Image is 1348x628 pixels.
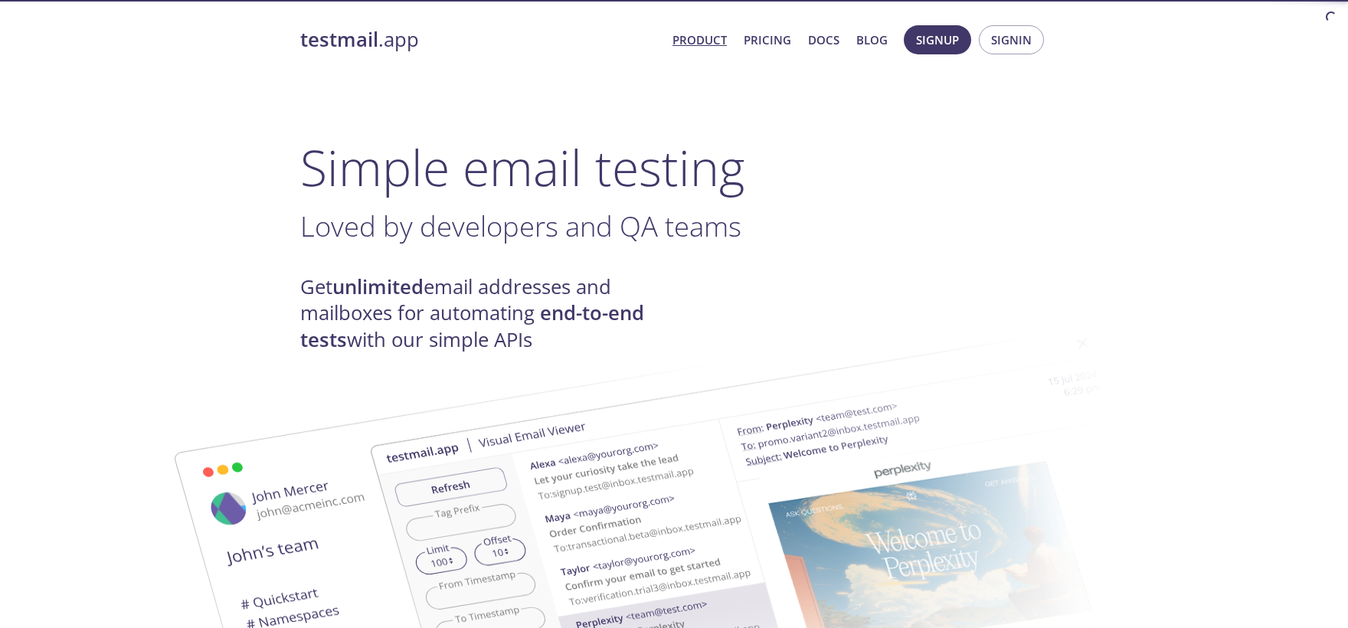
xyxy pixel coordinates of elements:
[300,26,378,53] strong: testmail
[856,30,888,50] a: Blog
[808,30,839,50] a: Docs
[300,274,674,353] h4: Get email addresses and mailboxes for automating with our simple APIs
[979,25,1044,54] button: Signin
[916,30,959,50] span: Signup
[991,30,1032,50] span: Signin
[300,138,1048,197] h1: Simple email testing
[300,299,644,352] strong: end-to-end tests
[904,25,971,54] button: Signup
[672,30,727,50] a: Product
[332,273,424,300] strong: unlimited
[300,27,660,53] a: testmail.app
[300,207,741,245] span: Loved by developers and QA teams
[744,30,791,50] a: Pricing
